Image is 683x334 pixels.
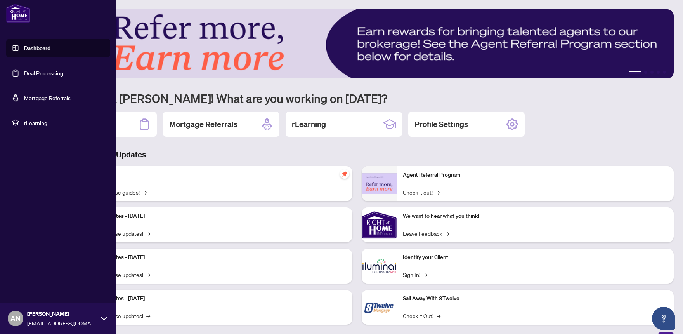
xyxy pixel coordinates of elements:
p: Sail Away With 8Twelve [403,294,667,303]
h2: Profile Settings [414,119,468,130]
a: Mortgage Referrals [24,94,71,101]
a: Deal Processing [24,70,63,77]
span: → [143,188,147,197]
p: Identify your Client [403,253,667,262]
p: Self-Help [81,171,346,179]
span: pushpin [340,169,349,179]
p: Platform Updates - [DATE] [81,212,346,221]
span: AN [10,313,21,324]
a: Leave Feedback→ [403,229,449,238]
span: → [146,270,150,279]
span: → [423,270,427,279]
img: We want to hear what you think! [362,207,397,242]
a: Check it Out!→ [403,311,440,320]
button: 1 [629,71,641,74]
p: Platform Updates - [DATE] [81,294,346,303]
span: → [436,188,440,197]
img: Slide 0 [40,9,674,78]
h2: rLearning [292,119,326,130]
img: Sail Away With 8Twelve [362,290,397,325]
span: → [437,311,440,320]
button: 4 [657,71,660,74]
p: Platform Updates - [DATE] [81,253,346,262]
h2: Mortgage Referrals [169,119,237,130]
button: 3 [650,71,654,74]
h1: Welcome back [PERSON_NAME]! What are you working on [DATE]? [40,91,674,106]
span: [PERSON_NAME] [27,310,97,318]
p: We want to hear what you think! [403,212,667,221]
span: rLearning [24,118,105,127]
img: Identify your Client [362,249,397,284]
span: [EMAIL_ADDRESS][DOMAIN_NAME] [27,319,97,327]
button: 2 [644,71,647,74]
span: → [146,229,150,238]
a: Check it out!→ [403,188,440,197]
a: Sign In!→ [403,270,427,279]
button: 5 [663,71,666,74]
img: Agent Referral Program [362,173,397,195]
span: → [445,229,449,238]
img: logo [6,4,30,23]
button: Open asap [652,307,675,330]
h3: Brokerage & Industry Updates [40,149,674,160]
a: Dashboard [24,45,50,52]
span: → [146,311,150,320]
p: Agent Referral Program [403,171,667,179]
